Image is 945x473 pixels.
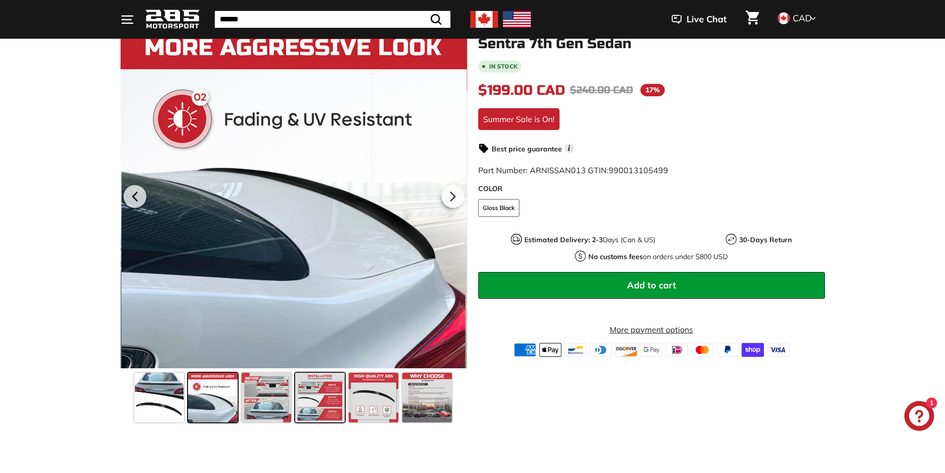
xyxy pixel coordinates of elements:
span: 990013105499 [609,165,668,175]
button: Live Chat [659,7,740,32]
img: ideal [666,343,688,357]
p: Days (Can & US) [524,235,655,245]
a: More payment options [478,324,825,336]
span: i [565,143,574,153]
span: $240.00 CAD [570,84,633,96]
label: COLOR [478,184,825,194]
p: on orders under $800 USD [588,252,728,262]
b: In stock [489,64,517,69]
span: Part Number: ARNISSAN013 GTIN: [478,165,668,175]
img: google_pay [640,343,663,357]
inbox-online-store-chat: Shopify online store chat [901,401,937,433]
img: american_express [514,343,536,357]
img: Logo_285_Motorsport_areodynamics_components [145,8,200,31]
img: master [691,343,713,357]
img: visa [767,343,789,357]
span: $199.00 CAD [478,82,565,99]
strong: Estimated Delivery: 2-3 [524,235,603,244]
img: apple_pay [539,343,562,357]
div: Summer Sale is On! [478,108,560,130]
img: discover [615,343,637,357]
input: Search [215,11,450,28]
img: shopify_pay [742,343,764,357]
span: Add to cart [627,279,676,291]
strong: 30-Days Return [739,235,792,244]
span: Live Chat [687,13,727,26]
img: diners_club [590,343,612,357]
strong: Best price guarantee [492,144,562,153]
strong: No customs fees [588,252,643,261]
span: 17% [640,84,665,96]
img: bancontact [565,343,587,357]
span: CAD [793,12,812,24]
button: Add to cart [478,272,825,299]
h1: OEM Style Trunk Spoiler - [DATE]-[DATE] Nissan Sentra 7th Gen Sedan [478,21,825,52]
img: paypal [716,343,739,357]
a: Cart [740,2,765,36]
